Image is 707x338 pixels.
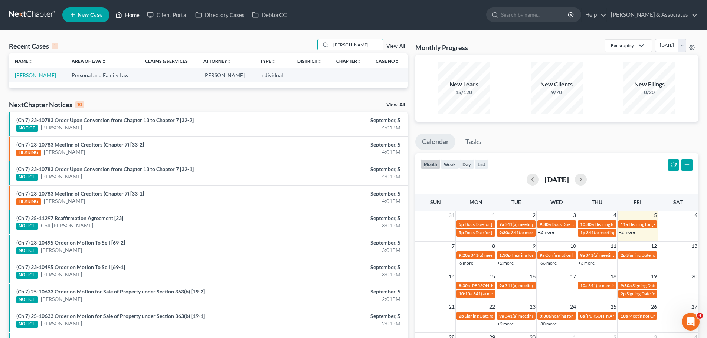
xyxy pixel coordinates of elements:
a: Colt [PERSON_NAME] [41,222,93,229]
div: September, 5 [277,141,400,148]
button: day [459,159,474,169]
div: New Clients [531,80,583,89]
span: 341(a) meeting for [PERSON_NAME] & [PERSON_NAME] Northern-[PERSON_NAME] [473,291,640,296]
h2: [DATE] [544,175,569,183]
span: Wed [550,199,563,205]
span: 341(a) meeting for [PERSON_NAME] [471,252,542,258]
a: (Ch 7) 23-10783 Order Upon Conversion from Chapter 13 to Chapter 7 [32-2] [16,117,194,123]
span: 8a [580,313,585,319]
a: [PERSON_NAME] [41,271,82,278]
span: 24 [569,302,577,311]
span: 5 [653,211,658,220]
a: +3 more [578,260,595,266]
div: 4:01PM [277,197,400,205]
a: (Ch 7) 23-10783 Meeting of Creditors (Chapter 7) [33-2] [16,141,144,148]
span: 4 [613,211,617,220]
div: 0/20 [623,89,675,96]
span: 2 [532,211,536,220]
div: September, 5 [277,117,400,124]
a: [PERSON_NAME] [41,320,82,327]
span: 20 [691,272,698,281]
div: HEARING [16,150,41,156]
div: NOTICE [16,272,38,279]
span: 10a [580,283,587,288]
a: Area of Lawunfold_more [72,58,106,64]
span: 14 [448,272,455,281]
span: 9:30a [621,283,632,288]
span: Mon [469,199,482,205]
span: Docs Due for [PERSON_NAME] [465,221,526,227]
span: 2p [459,313,464,319]
span: Fri [634,199,641,205]
span: 341(a) meeting for [PERSON_NAME] [PERSON_NAME] [586,230,693,235]
span: 11a [621,221,628,227]
div: 4:01PM [277,173,400,180]
div: NOTICE [16,247,38,254]
div: 9/70 [531,89,583,96]
span: 3 [572,211,577,220]
i: unfold_more [102,59,106,64]
button: list [474,159,488,169]
div: 3:01PM [277,246,400,254]
div: NOTICE [16,321,38,328]
a: (Ch 7) 23-10783 Order Upon Conversion from Chapter 13 to Chapter 7 [32-1] [16,166,194,172]
div: 2:01PM [277,320,400,327]
span: Docs Due for [US_STATE][PERSON_NAME] [551,221,635,227]
div: Bankruptcy [611,42,634,49]
i: unfold_more [395,59,399,64]
iframe: Intercom live chat [682,313,700,331]
a: (Ch 7) 23-10495 Order on Motion To Sell [69-2] [16,239,125,246]
div: HEARING [16,198,41,205]
a: View All [386,44,405,49]
span: Confirmation hearing for [PERSON_NAME] [545,252,629,258]
a: (Ch 7) 25-10633 Order on Motion for Sale of Property under Section 363(b) [19-2] [16,288,205,295]
span: 27 [691,302,698,311]
span: 341(a) meeting for [PERSON_NAME] [505,221,576,227]
a: +2 more [497,260,514,266]
div: 2:01PM [277,295,400,303]
i: unfold_more [357,59,361,64]
i: unfold_more [227,59,232,64]
i: unfold_more [271,59,276,64]
span: 341(a) meeting for [PERSON_NAME] [586,252,657,258]
span: 8:30a [540,313,551,319]
span: 17 [569,272,577,281]
div: 10 [75,101,84,108]
i: unfold_more [317,59,322,64]
a: [PERSON_NAME] [41,295,82,303]
div: NOTICE [16,174,38,181]
span: 9a [580,252,585,258]
span: Tue [511,199,521,205]
span: 10a [621,313,628,319]
a: Attorneyunfold_more [203,58,232,64]
div: September, 5 [277,263,400,271]
span: 5p [459,221,464,227]
span: 9 [532,242,536,250]
span: 16 [529,272,536,281]
a: Chapterunfold_more [336,58,361,64]
span: Hearing for [PERSON_NAME] [595,221,652,227]
span: 26 [650,302,658,311]
a: (Ch 7) 23-10783 Meeting of Creditors (Chapter 7) [33-1] [16,190,144,197]
a: +2 more [538,229,554,235]
a: +2 more [497,321,514,326]
a: [PERSON_NAME] & Associates [607,8,698,22]
span: New Case [78,12,102,18]
a: [PERSON_NAME] [41,246,82,254]
span: 7 [451,242,455,250]
span: Docs Due for [PERSON_NAME] [465,230,526,235]
h3: Monthly Progress [415,43,468,52]
span: 4 [697,313,703,319]
span: 10:10a [459,291,472,296]
a: [PERSON_NAME] [15,72,56,78]
div: 1 [52,43,58,49]
span: 12 [650,242,658,250]
span: Hearing for [PERSON_NAME] [629,221,687,227]
span: [PERSON_NAME] - Criminal [586,313,640,319]
a: Districtunfold_more [297,58,322,64]
div: NOTICE [16,125,38,132]
a: Typeunfold_more [260,58,276,64]
button: month [420,159,441,169]
span: 18 [610,272,617,281]
th: Claims & Services [139,53,197,68]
